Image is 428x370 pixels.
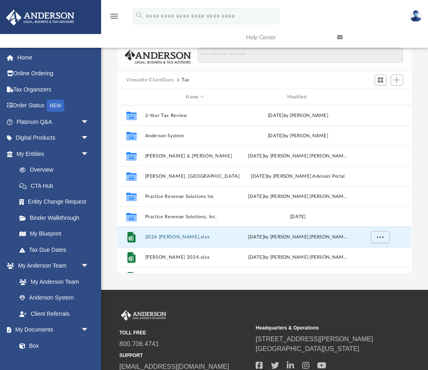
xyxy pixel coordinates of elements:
[145,133,245,138] button: Anderson System
[119,340,159,347] a: 800.706.4741
[11,178,101,194] a: CTA Hub
[11,274,93,290] a: My Anderson Team
[126,77,174,84] button: Viewable-ClientDocs
[182,77,190,84] button: Tax
[248,254,348,261] div: [DATE] by [PERSON_NAME] [PERSON_NAME]
[119,363,229,370] a: [EMAIL_ADDRESS][DOMAIN_NAME]
[11,306,97,322] a: Client Referrals
[410,10,422,22] img: User Pic
[81,322,97,338] span: arrow_drop_down
[109,11,119,21] i: menu
[256,324,386,332] small: Headquarters & Operations
[248,94,348,101] div: Modified
[248,173,348,180] div: [DATE] by [PERSON_NAME] Advisors Portal
[81,258,97,274] span: arrow_drop_down
[6,114,101,130] a: Platinum Q&Aarrow_drop_down
[117,105,411,273] div: grid
[11,354,97,370] a: Meeting Minutes
[248,234,348,241] div: [DATE] by [PERSON_NAME] [PERSON_NAME]
[371,231,390,243] button: More options
[198,48,403,63] input: Search files and folders
[11,162,101,178] a: Overview
[145,174,245,179] button: [PERSON_NAME], [GEOGRAPHIC_DATA]
[391,74,403,86] button: Add
[6,66,101,82] a: Online Ordering
[248,153,348,160] div: [DATE] by [PERSON_NAME] [PERSON_NAME]
[11,338,93,354] a: Box
[6,258,97,274] a: My Anderson Teamarrow_drop_down
[256,345,359,352] a: [GEOGRAPHIC_DATA][US_STATE]
[248,213,348,221] div: [DATE]
[6,322,97,338] a: My Documentsarrow_drop_down
[145,255,245,260] button: [PERSON_NAME] 2024.xlsx
[81,146,97,162] span: arrow_drop_down
[375,74,387,86] button: Switch to Grid View
[135,11,144,20] i: search
[121,94,141,101] div: id
[47,100,64,112] div: NEW
[11,194,101,210] a: Entity Change Request
[11,242,101,258] a: Tax Due Dates
[6,146,101,162] a: My Entitiesarrow_drop_down
[248,132,348,140] div: [DATE] by [PERSON_NAME]
[352,94,408,101] div: id
[11,290,97,306] a: Anderson System
[145,153,245,159] button: [PERSON_NAME] & [PERSON_NAME]
[6,49,101,66] a: Home
[81,114,97,130] span: arrow_drop_down
[6,98,101,114] a: Order StatusNEW
[145,94,245,101] div: Name
[6,130,101,146] a: Digital Productsarrow_drop_down
[240,21,331,53] a: Help Center
[256,336,373,342] a: [STREET_ADDRESS][PERSON_NAME]
[145,113,245,118] button: 2-Year Tax Review
[119,352,250,359] small: SUPPORT
[145,194,245,199] button: Practice Revenue Solutions Inc
[11,210,101,226] a: Binder Walkthrough
[11,226,97,242] a: My Blueprint
[109,15,119,21] a: menu
[4,10,77,26] img: Anderson Advisors Platinum Portal
[119,310,168,321] img: Anderson Advisors Platinum Portal
[145,234,245,240] button: 2024 [PERSON_NAME].xlsx
[248,112,348,119] div: [DATE] by [PERSON_NAME]
[81,130,97,147] span: arrow_drop_down
[119,329,250,336] small: TOLL FREE
[6,81,101,98] a: Tax Organizers
[145,214,245,219] button: Practice Revenue Solutions, Inc.
[248,193,348,200] div: [DATE] by [PERSON_NAME] [PERSON_NAME]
